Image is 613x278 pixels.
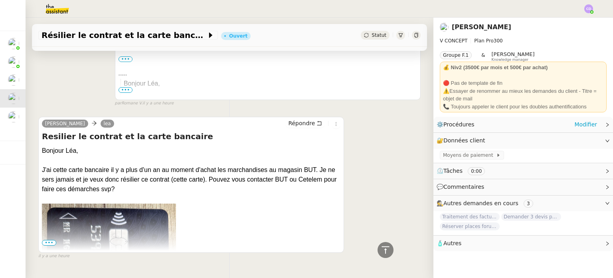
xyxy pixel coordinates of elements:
span: Knowledge manager [492,58,529,62]
app-user-label: Knowledge manager [492,51,535,62]
a: Modifier [574,120,597,129]
strong: 💰 Niv2 (3500€ par mois et 500€ par achat) [443,64,548,70]
span: ••• [119,87,133,93]
div: 🔐Données client [433,133,613,148]
button: Répondre [285,119,325,128]
span: Traitement des factures et envoi à l'expert-comptable - [DATE] [440,213,500,221]
span: par [115,100,122,107]
span: Autres demandes en cours [443,200,518,206]
img: users%2FyQfMwtYgTqhRP2YHWHmG2s2LYaD3%2Favatar%2Fprofile-pic.png [8,56,19,68]
div: 🔴 Pas de template de fin [443,79,603,87]
img: users%2FRcIDm4Xn1TPHYwgLThSv8RQYtaM2%2Favatar%2F95761f7a-40c3-4bb5-878d-fe785e6f95b2 [8,74,19,86]
span: 🧴 [437,240,461,246]
span: Tâches [443,168,463,174]
span: Statut [372,32,386,38]
label: ••• [119,56,133,62]
img: users%2Ff7AvM1H5WROKDkFYQNHz8zv46LV2%2Favatar%2Ffa026806-15e4-4312-a94b-3cc825a940eb [440,23,449,32]
span: Moyens de paiement [443,151,496,159]
span: 🕵️ [437,200,536,206]
img: svg [584,4,593,13]
div: Ouvert [229,34,247,38]
small: Romane V. [115,100,174,107]
div: ⏲️Tâches 0:00 [433,163,613,179]
div: Bonjour Léa, [124,79,417,88]
span: il y a une heure [142,100,174,107]
span: V CONCEPT [440,38,467,44]
div: 📞 Toujours appeler le client pour les doubles authentifications [443,103,603,111]
a: [PERSON_NAME] [42,120,88,127]
span: 💬 [437,184,488,190]
span: Réserver places forum [GEOGRAPHIC_DATA] [440,222,500,230]
span: Autres [443,240,461,246]
div: ⚠️Essayer de renommer au mieux les demandes du client - Titre = objet de mail [443,87,603,103]
div: ----- [119,71,417,79]
nz-tag: 3 [524,200,533,208]
span: Données client [443,137,485,144]
span: ⏲️ [437,168,492,174]
div: 🧴Autres [433,236,613,251]
div: Bonjour Léa, [42,146,340,156]
span: & [481,51,485,62]
span: ⚙️ [437,120,478,129]
img: users%2FRcIDm4Xn1TPHYwgLThSv8RQYtaM2%2Favatar%2F95761f7a-40c3-4bb5-878d-fe785e6f95b2 [8,111,19,122]
span: [PERSON_NAME] [492,51,535,57]
div: 💬Commentaires [433,179,613,195]
span: Procédures [443,121,475,128]
span: 300 [494,38,503,44]
span: 🔐 [437,136,488,145]
span: Répondre [288,119,315,127]
span: lea [104,121,111,126]
img: users%2FyQfMwtYgTqhRP2YHWHmG2s2LYaD3%2Favatar%2Fprofile-pic.png [8,38,19,49]
nz-tag: 0:00 [468,167,485,175]
span: Plan Pro [474,38,493,44]
img: users%2Ff7AvM1H5WROKDkFYQNHz8zv46LV2%2Favatar%2Ffa026806-15e4-4312-a94b-3cc825a940eb [8,93,19,104]
span: ••• [42,240,56,246]
div: J'ai cette carte bancaire il y a plus d'un an au moment d'achat les marchandises au magasin BUT. ... [42,165,340,194]
span: Commentaires [443,184,484,190]
span: il y a une heure [38,253,69,260]
a: [PERSON_NAME] [452,23,511,31]
span: Résilier le contrat et la carte bancaire [42,31,207,39]
span: Demander 3 devis pour cloison ALU-VERRE [501,213,561,221]
nz-tag: Groupe F.1 [440,51,472,59]
div: 🕵️Autres demandes en cours 3 [433,196,613,211]
div: ⚙️Procédures Modifier [433,117,613,132]
h4: Resilier le contrat et la carte bancaire [42,131,340,142]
